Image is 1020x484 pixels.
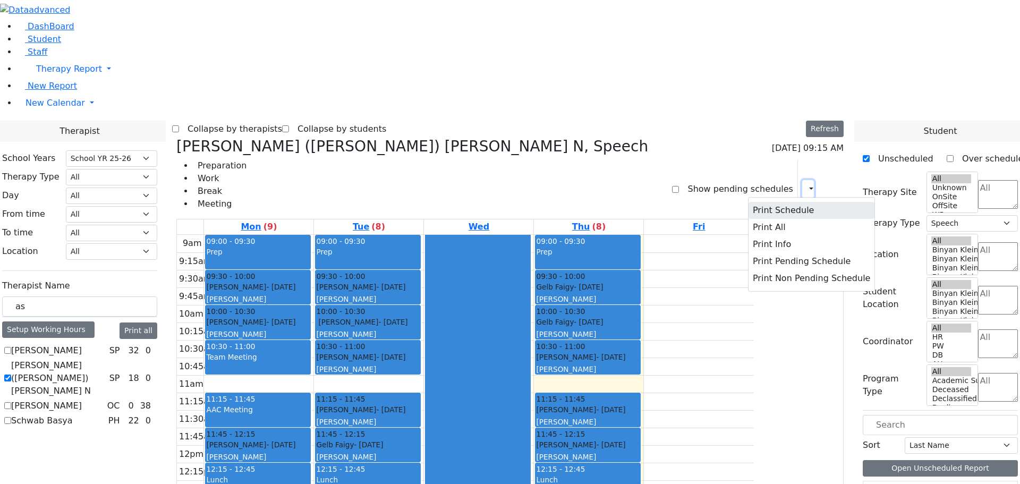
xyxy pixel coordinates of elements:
[371,220,385,233] label: (8)
[570,219,608,234] a: August 28, 2025
[316,329,420,339] div: [PERSON_NAME]
[266,318,295,326] span: - [DATE]
[931,316,972,325] option: Binyan Klein 2
[818,180,823,198] div: Report
[316,317,420,327] div: [PERSON_NAME]
[11,359,105,397] label: [PERSON_NAME] ([PERSON_NAME]) [PERSON_NAME] N
[536,452,640,462] div: [PERSON_NAME]
[17,81,77,91] a: New Report
[931,210,972,219] option: WP
[749,253,874,270] button: Print Pending Schedule
[103,400,124,412] div: OC
[2,189,19,202] label: Day
[536,247,640,257] div: Prep
[749,236,874,253] button: Print Info
[316,271,365,282] span: 09:30 - 10:00
[28,34,61,44] span: Student
[104,414,124,427] div: PH
[828,180,833,198] div: Setup
[931,280,972,289] option: All
[931,174,972,183] option: All
[536,394,585,404] span: 11:15 - 11:45
[749,202,874,219] button: Print Schedule
[931,298,972,307] option: Binyan Klein 4
[863,439,880,452] label: Sort
[596,405,625,414] span: - [DATE]
[536,237,585,245] span: 09:00 - 09:30
[206,237,255,245] span: 09:00 - 09:30
[177,395,219,408] div: 11:15am
[354,440,383,449] span: - [DATE]
[316,452,420,462] div: [PERSON_NAME]
[931,385,972,394] option: Deceased
[592,220,606,233] label: (8)
[206,429,255,439] span: 11:45 - 12:15
[2,152,55,165] label: School Years
[177,255,214,268] div: 9:15am
[931,254,972,264] option: Binyan Klein 4
[263,220,277,233] label: (9)
[536,352,640,362] div: [PERSON_NAME]
[206,342,255,351] span: 10:30 - 11:00
[206,395,255,403] span: 11:15 - 11:45
[126,414,141,427] div: 22
[2,321,95,338] div: Setup Working Hours
[126,344,141,357] div: 32
[120,322,157,339] button: Print all
[536,465,585,473] span: 12:15 - 12:45
[931,307,972,316] option: Binyan Klein 3
[177,308,206,320] div: 10am
[931,201,972,210] option: OffSite
[126,372,141,385] div: 18
[574,283,603,291] span: - [DATE]
[17,58,1020,80] a: Therapy Report
[863,285,920,311] label: Student Location
[17,34,61,44] a: Student
[206,294,310,304] div: [PERSON_NAME]
[376,405,405,414] span: - [DATE]
[206,465,255,473] span: 12:15 - 12:45
[11,414,73,427] label: Schwab Basya
[749,219,874,236] button: Print All
[931,324,972,333] option: All
[193,185,246,198] li: Break
[316,341,365,352] span: 10:30 - 11:00
[679,181,793,198] label: Show pending schedules
[931,245,972,254] option: Binyan Klein 5
[376,283,405,291] span: - [DATE]
[206,282,310,292] div: [PERSON_NAME]
[177,325,219,338] div: 10:15am
[316,394,365,404] span: 11:15 - 11:45
[574,318,603,326] span: - [DATE]
[863,415,1018,435] input: Search
[316,417,420,427] div: [PERSON_NAME]
[837,181,844,198] div: Delete
[2,279,70,292] label: Therapist Name
[316,282,420,292] div: [PERSON_NAME]
[177,360,219,373] div: 10:45am
[931,394,972,403] option: Declassified
[536,341,585,352] span: 10:30 - 11:00
[691,219,707,234] a: August 29, 2025
[316,404,420,415] div: [PERSON_NAME]
[316,306,365,317] span: 10:00 - 10:30
[206,329,310,339] div: [PERSON_NAME]
[2,171,59,183] label: Therapy Type
[2,245,38,258] label: Location
[105,372,124,385] div: SP
[266,440,295,449] span: - [DATE]
[931,264,972,273] option: Binyan Klein 3
[978,329,1018,358] textarea: Search
[931,183,972,192] option: Unknown
[181,237,204,250] div: 9am
[931,342,972,351] option: PW
[978,180,1018,209] textarea: Search
[2,296,157,317] input: Search
[138,400,153,412] div: 38
[11,400,82,412] label: [PERSON_NAME]
[143,344,153,357] div: 0
[376,353,405,361] span: - [DATE]
[316,364,420,375] div: [PERSON_NAME]
[536,271,585,282] span: 09:30 - 10:00
[536,417,640,427] div: [PERSON_NAME]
